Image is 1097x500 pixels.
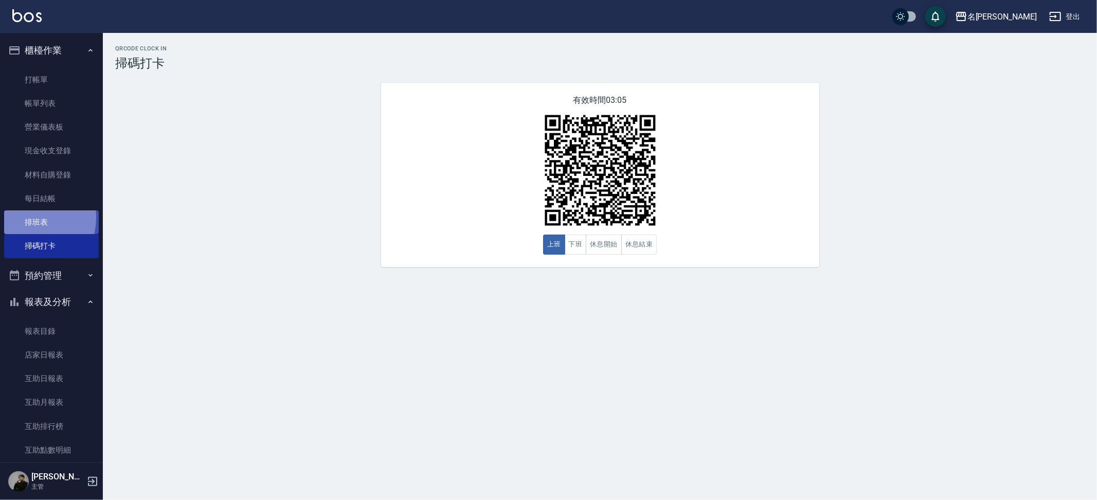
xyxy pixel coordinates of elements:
a: 營業儀表板 [4,115,99,139]
a: 互助點數明細 [4,438,99,462]
div: 名[PERSON_NAME] [967,10,1037,23]
a: 排班表 [4,210,99,234]
a: 店家日報表 [4,343,99,367]
button: 上班 [543,235,565,255]
a: 互助排行榜 [4,415,99,438]
button: 休息結束 [621,235,657,255]
h3: 掃碼打卡 [115,56,1085,70]
button: 報表及分析 [4,289,99,315]
h5: [PERSON_NAME] [31,472,84,482]
button: 櫃檯作業 [4,37,99,64]
a: 材料自購登錄 [4,163,99,187]
button: 預約管理 [4,262,99,289]
a: 帳單列表 [4,92,99,115]
button: save [925,6,946,27]
a: 報表目錄 [4,319,99,343]
p: 主管 [31,482,84,491]
button: 下班 [565,235,587,255]
button: 登出 [1045,7,1085,26]
img: Person [8,471,29,492]
a: 每日結帳 [4,187,99,210]
a: 互助月報表 [4,390,99,414]
button: 名[PERSON_NAME] [951,6,1041,27]
img: Logo [12,9,42,22]
h2: QRcode Clock In [115,45,1085,52]
button: 休息開始 [586,235,622,255]
a: 現金收支登錄 [4,139,99,163]
a: 掃碼打卡 [4,234,99,258]
a: 打帳單 [4,68,99,92]
a: 互助業績報表 [4,462,99,486]
a: 互助日報表 [4,367,99,390]
div: 有效時間 03:05 [381,83,819,267]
